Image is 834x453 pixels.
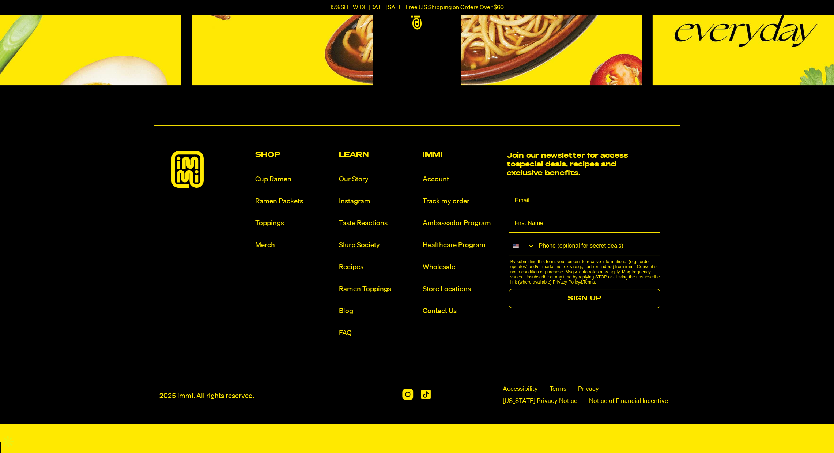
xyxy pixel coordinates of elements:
[509,237,535,255] button: Search Countries
[509,289,661,308] button: SIGN UP
[339,306,417,316] a: Blog
[423,284,501,294] a: Store Locations
[339,175,417,184] a: Our Story
[421,390,431,399] img: Tiktok
[510,259,663,285] p: By submitting this form, you consent to receive informational (e.g., order updates) and/or market...
[339,328,417,338] a: FAQ
[553,280,580,285] a: Privacy Policy
[423,175,501,184] a: Account
[255,218,333,228] a: Toppings
[255,240,333,250] a: Merch
[509,192,661,210] input: Email
[507,151,633,177] h2: Join our newsletter for access to special deals, recipes and exclusive benefits.
[589,397,668,406] a: Notice of Financial Incentive
[339,196,417,206] a: Instagram
[423,306,501,316] a: Contact Us
[339,151,417,158] h2: Learn
[550,385,566,394] a: Terms
[255,151,333,158] h2: Shop
[423,218,501,228] a: Ambassador Program
[339,218,417,228] a: Taste Reactions
[583,280,595,285] a: Terms
[423,151,501,158] h2: Immi
[339,262,417,272] a: Recipes
[339,284,417,294] a: Ramen Toppings
[330,4,504,11] p: 15% SITEWIDE [DATE] SALE | Free U.S Shipping on Orders Over $60
[513,243,519,249] img: United States
[403,389,414,400] img: Instagram
[423,240,501,250] a: Healthcare Program
[503,397,577,406] a: [US_STATE] Privacy Notice
[509,214,661,233] input: First Name
[171,151,204,188] img: immieats
[535,237,661,255] input: Phone (optional for secret deals)
[160,391,254,401] p: 2025 immi. All rights reserved.
[1,434,15,449] img: Apollo
[423,196,501,206] a: Track my order
[423,262,501,272] a: Wholesale
[255,196,333,206] a: Ramen Packets
[578,385,599,394] a: Privacy
[503,385,538,394] span: Accessibility
[255,175,333,184] a: Cup Ramen
[339,240,417,250] a: Slurp Society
